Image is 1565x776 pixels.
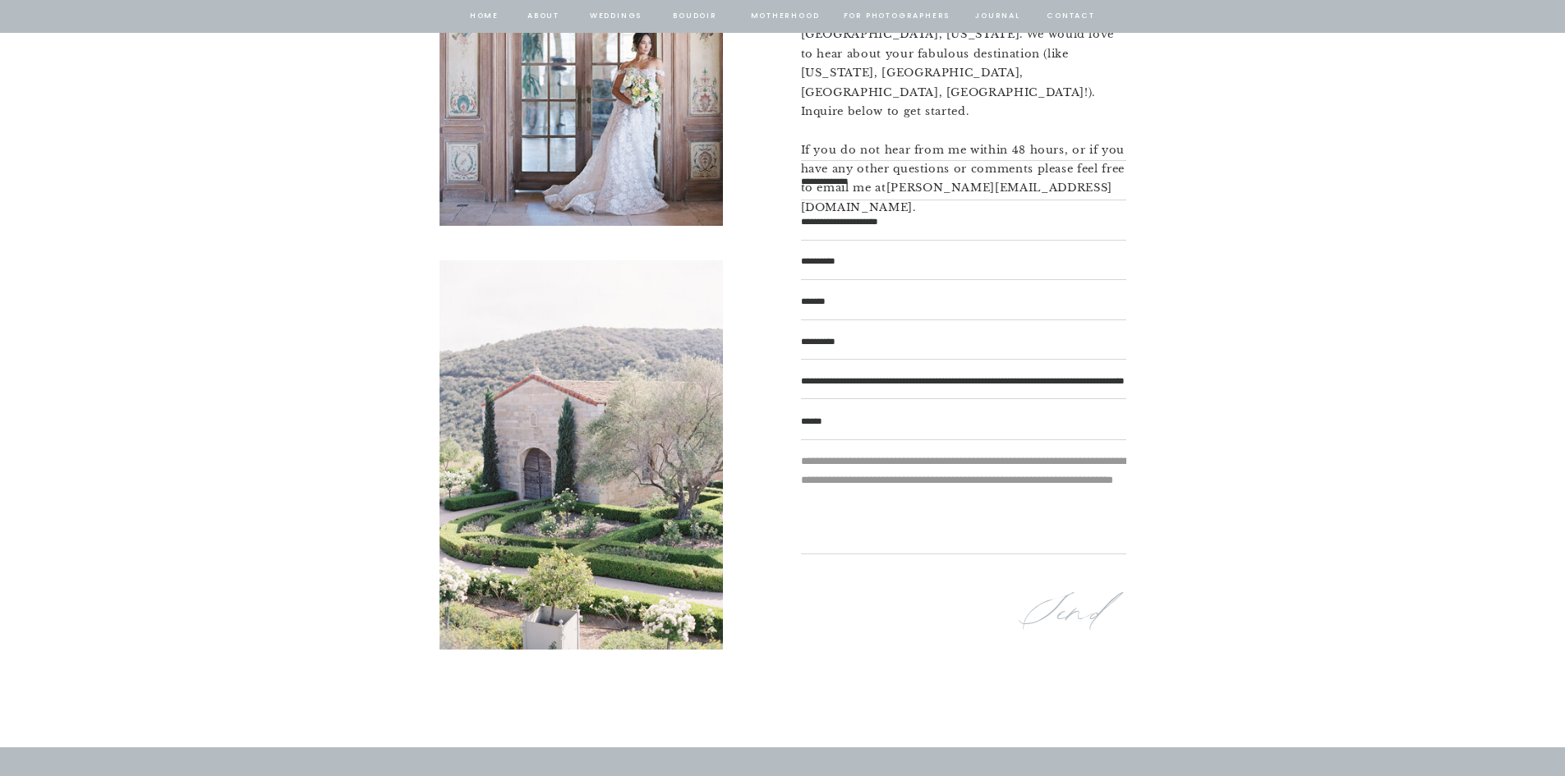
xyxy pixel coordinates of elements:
a: Weddings [588,9,644,24]
a: Send [1018,584,1124,643]
a: home [469,9,500,24]
a: BOUDOIR [672,9,719,24]
a: for photographers [844,9,951,24]
a: Motherhood [751,9,819,24]
a: journal [973,9,1024,24]
a: about [527,9,561,24]
a: contact [1045,9,1098,24]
